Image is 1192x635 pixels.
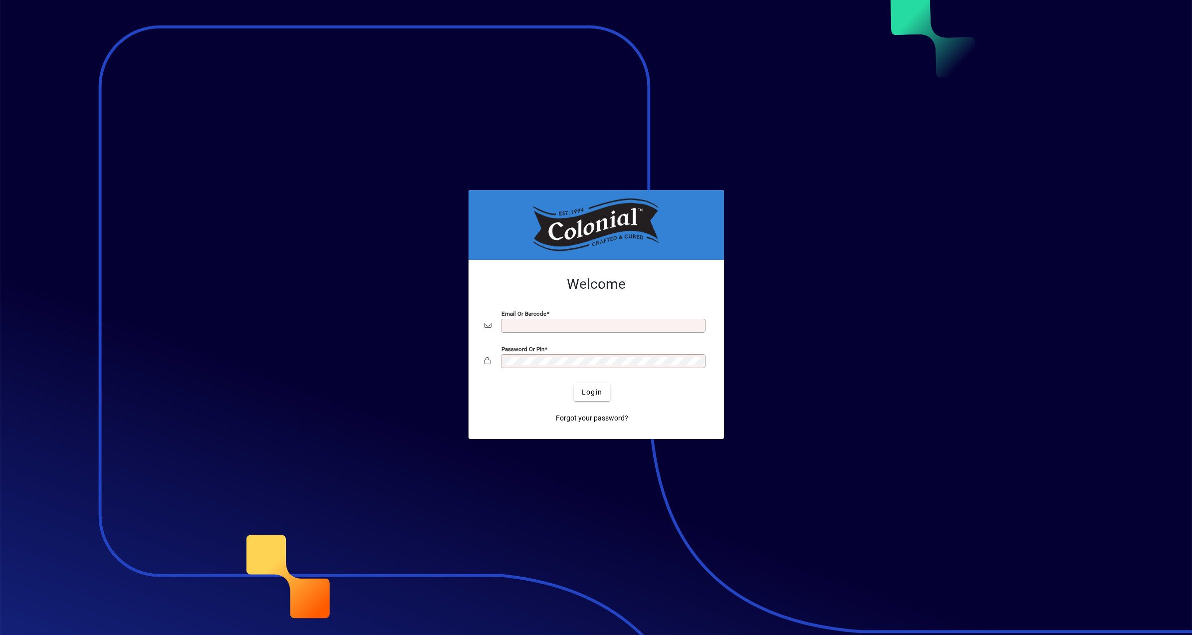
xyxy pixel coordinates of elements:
button: Login [574,383,610,401]
mat-label: Email or Barcode [501,310,546,317]
a: Forgot your password? [552,409,632,427]
h2: Welcome [484,276,708,293]
span: Forgot your password? [556,413,628,423]
mat-label: Password or Pin [501,346,544,353]
span: Login [582,387,602,398]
